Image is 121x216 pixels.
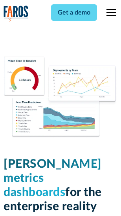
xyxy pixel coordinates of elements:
[4,158,102,198] span: [PERSON_NAME] metrics dashboards
[51,4,97,21] a: Get a demo
[4,157,117,214] h1: for the enterprise reality
[4,57,117,138] img: Dora Metrics Dashboard
[4,5,29,22] a: home
[102,3,117,22] div: menu
[4,5,29,22] img: Logo of the analytics and reporting company Faros.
